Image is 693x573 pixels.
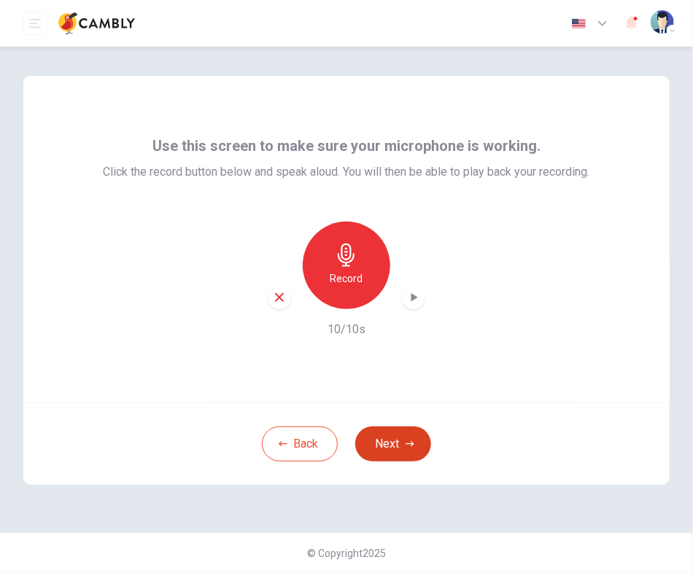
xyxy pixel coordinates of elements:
button: Next [355,426,431,461]
button: Record [303,222,390,309]
img: Profile picture [651,10,674,34]
span: Click the record button below and speak aloud. You will then be able to play back your recording. [104,163,590,181]
button: open mobile menu [23,12,47,35]
h6: 10/10s [328,321,365,338]
h6: Record [330,270,363,287]
img: en [570,18,588,29]
span: © Copyright 2025 [307,547,386,559]
img: Cambly logo [58,9,135,38]
button: Back [262,426,338,461]
span: Use this screen to make sure your microphone is working. [152,134,541,157]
